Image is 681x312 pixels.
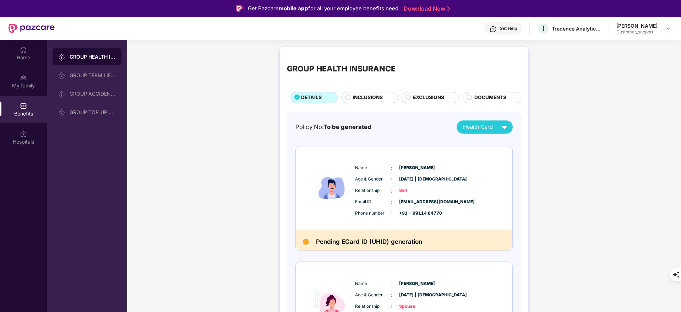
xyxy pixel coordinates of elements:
div: GROUP TERM LIFE INSURANCE [70,72,116,78]
img: svg+xml;base64,PHN2ZyBpZD0iSGVscC0zMngzMiIgeG1sbnM9Imh0dHA6Ly93d3cudzMub3JnLzIwMDAvc3ZnIiB3aWR0aD... [490,26,497,33]
div: [PERSON_NAME] [616,22,658,29]
span: : [391,302,392,310]
span: DOCUMENTS [474,94,506,102]
img: Logo [236,5,243,12]
span: Spouse [399,303,435,310]
span: Age & Gender [355,292,391,298]
img: svg+xml;base64,PHN2ZyB3aWR0aD0iMjAiIGhlaWdodD0iMjAiIHZpZXdCb3g9IjAgMCAyMCAyMCIgZmlsbD0ibm9uZSIgeG... [58,54,65,61]
span: Name [355,280,391,287]
span: Email ID [355,199,391,205]
a: Download Now [404,5,448,12]
span: : [391,187,392,195]
img: svg+xml;base64,PHN2ZyBpZD0iQmVuZWZpdHMiIHhtbG5zPSJodHRwOi8vd3d3LnczLm9yZy8yMDAwL3N2ZyIgd2lkdGg9Ij... [20,102,27,109]
span: [DATE] | [DEMOGRAPHIC_DATA] [399,176,435,183]
span: Relationship [355,303,391,310]
strong: mobile app [279,5,308,12]
img: New Pazcare Logo [9,24,55,33]
img: svg+xml;base64,PHN2ZyBpZD0iSG9zcGl0YWxzIiB4bWxucz0iaHR0cDovL3d3dy53My5vcmcvMjAwMC9zdmciIHdpZHRoPS... [20,130,27,138]
img: svg+xml;base64,PHN2ZyB4bWxucz0iaHR0cDovL3d3dy53My5vcmcvMjAwMC9zdmciIHZpZXdCb3g9IjAgMCAyNCAyNCIgd2... [498,121,511,133]
img: svg+xml;base64,PHN2ZyBpZD0iRHJvcGRvd24tMzJ4MzIiIHhtbG5zPSJodHRwOi8vd3d3LnczLm9yZy8yMDAwL3N2ZyIgd2... [665,26,671,31]
div: GROUP TOP-UP POLICY [70,109,116,115]
span: To be generated [323,123,371,130]
div: Tredence Analytics Solutions Private Limited [552,25,601,32]
img: svg+xml;base64,PHN2ZyBpZD0iSG9tZSIgeG1sbnM9Imh0dHA6Ly93d3cudzMub3JnLzIwMDAvc3ZnIiB3aWR0aD0iMjAiIG... [20,46,27,53]
img: svg+xml;base64,PHN2ZyB3aWR0aD0iMjAiIGhlaWdodD0iMjAiIHZpZXdCb3g9IjAgMCAyMCAyMCIgZmlsbD0ibm9uZSIgeG... [58,72,65,79]
span: [PERSON_NAME] [399,280,435,287]
span: : [391,291,392,299]
div: GROUP HEALTH INSURANCE [70,53,116,60]
span: Age & Gender [355,176,391,183]
img: svg+xml;base64,PHN2ZyB3aWR0aD0iMjAiIGhlaWdodD0iMjAiIHZpZXdCb3g9IjAgMCAyMCAyMCIgZmlsbD0ibm9uZSIgeG... [58,91,65,98]
span: Relationship [355,187,391,194]
span: Self [399,187,435,194]
span: : [391,198,392,206]
span: : [391,164,392,172]
div: Get Help [500,26,517,31]
span: Phone number [355,210,391,217]
h2: Pending ECard ID (UHID) generation [316,237,422,247]
div: Get Pazcare for all your employee benefits need [248,4,398,13]
span: [DATE] | [DEMOGRAPHIC_DATA] [399,292,435,298]
span: INCLUSIONS [353,94,383,102]
img: Stroke [447,5,450,12]
span: Health Card [463,123,493,131]
span: T [541,24,546,33]
img: svg+xml;base64,PHN2ZyB3aWR0aD0iMjAiIGhlaWdodD0iMjAiIHZpZXdCb3g9IjAgMCAyMCAyMCIgZmlsbD0ibm9uZSIgeG... [58,109,65,116]
button: Health Card [457,120,513,134]
div: GROUP HEALTH INSURANCE [287,63,396,75]
img: Pending [303,239,309,245]
span: Name [355,165,391,171]
span: [PERSON_NAME] [399,165,435,171]
span: DETAILS [301,94,322,102]
span: EXCLUSIONS [413,94,444,102]
div: Policy No: [295,122,371,131]
div: Customer_support [616,29,658,35]
span: [EMAIL_ADDRESS][DOMAIN_NAME] [399,199,435,205]
span: : [391,210,392,217]
img: icon [311,154,353,223]
span: : [391,280,392,287]
span: : [391,176,392,183]
img: svg+xml;base64,PHN2ZyB3aWR0aD0iMjAiIGhlaWdodD0iMjAiIHZpZXdCb3g9IjAgMCAyMCAyMCIgZmlsbD0ibm9uZSIgeG... [20,74,27,81]
span: +91 - 99114 84770 [399,210,435,217]
div: GROUP ACCIDENTAL INSURANCE [70,91,116,97]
